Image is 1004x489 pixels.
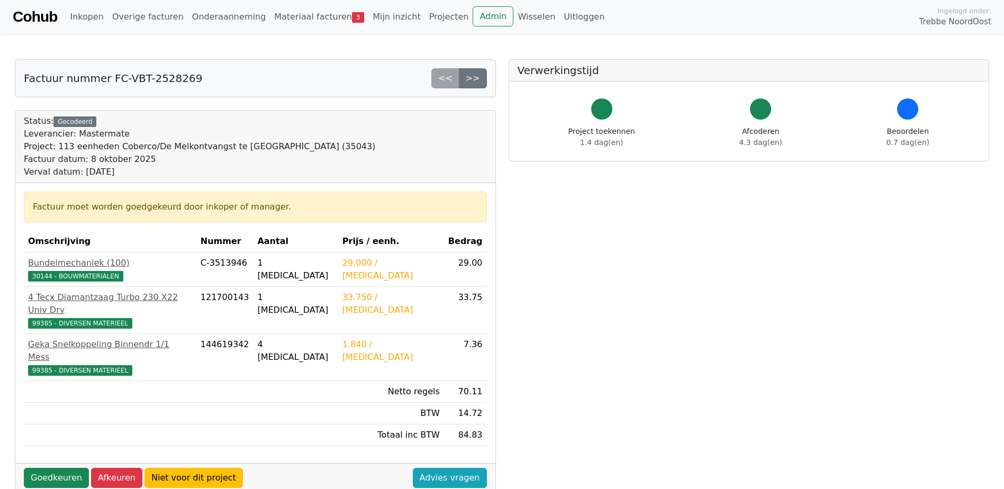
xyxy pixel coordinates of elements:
[342,338,440,364] div: 1.840 / [MEDICAL_DATA]
[937,6,991,16] span: Ingelogd onder:
[444,252,487,287] td: 29.00
[413,468,487,488] a: Advies vragen
[739,138,782,147] span: 4.3 dag(en)
[459,68,487,88] a: >>
[24,115,375,178] div: Status:
[559,6,609,28] a: Uitloggen
[257,338,333,364] div: 4 [MEDICAL_DATA]
[91,468,142,488] a: Afkeuren
[257,257,333,282] div: 1 [MEDICAL_DATA]
[580,138,623,147] span: 1.4 dag(en)
[33,201,478,213] div: Factuur moet worden goedgekeurd door inkoper of manager.
[24,468,89,488] a: Goedkeuren
[28,271,123,282] span: 30144 - BOUWMATERIALEN
[257,291,333,316] div: 1 [MEDICAL_DATA]
[352,12,364,23] span: 3
[28,291,192,329] a: 4 Tecx Diamantzaag Turbo 230 X22 Univ Dry99385 - DIVERSEN MATERIEEL
[518,64,981,77] h5: Verwerkingstijd
[28,291,192,316] div: 4 Tecx Diamantzaag Turbo 230 X22 Univ Dry
[887,138,929,147] span: 0.7 dag(en)
[338,403,444,424] td: BTW
[196,231,254,252] th: Nummer
[444,287,487,334] td: 33.75
[739,126,782,148] div: Afcoderen
[270,6,368,28] a: Materiaal facturen3
[24,140,375,153] div: Project: 113 eenheden Coberco/De Melkontvangst te [GEOGRAPHIC_DATA] (35043)
[28,338,192,364] div: Geka Snelkoppeling Binnendr 1/1 Mess
[342,257,440,282] div: 29.000 / [MEDICAL_DATA]
[444,403,487,424] td: 14.72
[24,166,375,178] div: Verval datum: [DATE]
[568,126,635,148] div: Project toekennen
[513,6,559,28] a: Wisselen
[24,153,375,166] div: Factuur datum: 8 oktober 2025
[253,231,338,252] th: Aantal
[108,6,188,28] a: Overige facturen
[24,128,375,140] div: Leverancier: Mastermate
[444,231,487,252] th: Bedrag
[338,381,444,403] td: Netto regels
[66,6,107,28] a: Inkopen
[28,257,192,269] div: Bundelmechaniek (100)
[338,424,444,446] td: Totaal inc BTW
[444,424,487,446] td: 84.83
[196,252,254,287] td: C-3513946
[196,334,254,381] td: 144619342
[24,231,196,252] th: Omschrijving
[144,468,243,488] a: Niet voor dit project
[28,338,192,376] a: Geka Snelkoppeling Binnendr 1/1 Mess99385 - DIVERSEN MATERIEEL
[473,6,513,26] a: Admin
[188,6,270,28] a: Onderaanneming
[425,6,473,28] a: Projecten
[24,72,202,85] h5: Factuur nummer FC-VBT-2528269
[28,318,132,329] span: 99385 - DIVERSEN MATERIEEL
[28,365,132,376] span: 99385 - DIVERSEN MATERIEEL
[53,116,96,127] div: Gecodeerd
[28,257,192,282] a: Bundelmechaniek (100)30144 - BOUWMATERIALEN
[444,334,487,381] td: 7.36
[919,16,991,28] span: Trebbe NoordOost
[368,6,425,28] a: Mijn inzicht
[196,287,254,334] td: 121700143
[444,381,487,403] td: 70.11
[887,126,929,148] div: Beoordelen
[338,231,444,252] th: Prijs / eenh.
[13,4,57,30] a: Cohub
[342,291,440,316] div: 33.750 / [MEDICAL_DATA]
